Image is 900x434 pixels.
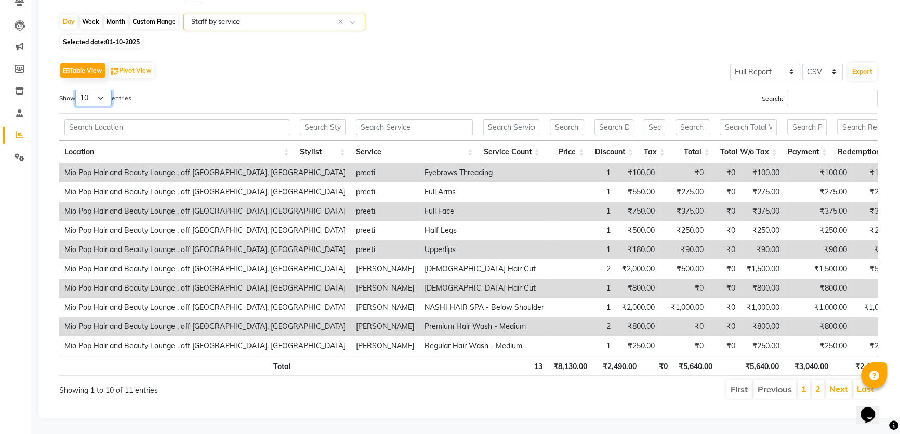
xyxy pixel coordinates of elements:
td: ₹375.00 [785,202,852,221]
td: ₹250.00 [740,221,785,240]
td: Mio Pop Hair and Beauty Lounge , off [GEOGRAPHIC_DATA], [GEOGRAPHIC_DATA] [59,336,351,356]
td: preeti [351,163,419,182]
th: Service Count: activate to sort column ascending [478,141,545,163]
input: Search Service Count [483,119,539,135]
td: ₹0 [660,336,709,356]
th: 13 [481,356,548,376]
td: Upperlips [419,240,549,259]
th: ₹8,130.00 [548,356,592,376]
td: ₹250.00 [616,336,660,356]
td: ₹1,000.00 [785,298,852,317]
td: ₹800.00 [616,279,660,298]
td: Eyebrows Threading [419,163,549,182]
td: ₹275.00 [785,182,852,202]
td: ₹0 [709,317,740,336]
td: ₹0 [709,279,740,298]
th: Service: activate to sort column ascending [351,141,479,163]
td: Mio Pop Hair and Beauty Lounge , off [GEOGRAPHIC_DATA], [GEOGRAPHIC_DATA] [59,182,351,202]
td: ₹1,000.00 [660,298,709,317]
td: ₹375.00 [740,202,785,221]
td: preeti [351,202,419,221]
th: Total: activate to sort column ascending [670,141,715,163]
td: Premium Hair Wash - Medium [419,317,549,336]
td: ₹800.00 [785,279,852,298]
td: preeti [351,221,419,240]
input: Search: [787,90,878,106]
td: [PERSON_NAME] [351,317,419,336]
iframe: chat widget [856,392,890,424]
td: ₹800.00 [740,279,785,298]
td: [PERSON_NAME] [351,279,419,298]
td: Mio Pop Hair and Beauty Lounge , off [GEOGRAPHIC_DATA], [GEOGRAPHIC_DATA] [59,221,351,240]
td: ₹375.00 [660,202,709,221]
th: ₹3,040.00 [784,356,833,376]
div: Custom Range [130,15,178,29]
input: Search Total [676,119,710,135]
div: Month [104,15,128,29]
span: Selected date: [60,35,142,48]
td: NASHI HAIR SPA - Below Shoulder [419,298,549,317]
td: ₹0 [709,298,740,317]
td: ₹0 [709,259,740,279]
td: ₹500.00 [616,221,660,240]
td: Mio Pop Hair and Beauty Lounge , off [GEOGRAPHIC_DATA], [GEOGRAPHIC_DATA] [59,163,351,182]
td: [PERSON_NAME] [351,298,419,317]
td: ₹0 [709,202,740,221]
th: ₹5,640.00 [718,356,784,376]
td: ₹800.00 [740,317,785,336]
input: Search Stylist [300,119,346,135]
td: Full Face [419,202,549,221]
td: ₹250.00 [785,336,852,356]
td: ₹550.00 [616,182,660,202]
input: Search Service [356,119,473,135]
td: 2 [549,259,616,279]
input: Search Total W/o Tax [720,119,777,135]
button: Pivot View [109,63,154,78]
td: Mio Pop Hair and Beauty Lounge , off [GEOGRAPHIC_DATA], [GEOGRAPHIC_DATA] [59,279,351,298]
td: 1 [549,298,616,317]
td: [DEMOGRAPHIC_DATA] Hair Cut [419,279,549,298]
td: ₹90.00 [660,240,709,259]
td: ₹2,000.00 [616,259,660,279]
td: ₹90.00 [740,240,785,259]
td: ₹0 [709,221,740,240]
td: ₹275.00 [660,182,709,202]
td: 1 [549,163,616,182]
th: Price: activate to sort column ascending [545,141,589,163]
td: preeti [351,182,419,202]
a: 1 [801,384,806,394]
th: Redemption: activate to sort column ascending [832,141,893,163]
td: ₹100.00 [616,163,660,182]
td: ₹90.00 [785,240,852,259]
th: Total W/o Tax: activate to sort column ascending [714,141,782,163]
td: ₹500.00 [660,259,709,279]
td: ₹100.00 [785,163,852,182]
td: ₹250.00 [785,221,852,240]
td: ₹0 [660,317,709,336]
td: 1 [549,279,616,298]
td: [PERSON_NAME] [351,259,419,279]
input: Search Redemption [837,119,888,135]
td: ₹0 [709,240,740,259]
td: 2 [549,317,616,336]
span: Clear all [338,17,347,28]
td: preeti [351,240,419,259]
td: ₹275.00 [740,182,785,202]
th: ₹2,490.00 [592,356,642,376]
select: Showentries [75,90,112,106]
input: Search Tax [644,119,665,135]
th: Tax: activate to sort column ascending [639,141,670,163]
th: Location: activate to sort column ascending [59,141,295,163]
td: ₹2,000.00 [616,298,660,317]
button: Export [848,63,877,81]
th: Payment: activate to sort column ascending [782,141,832,163]
td: ₹750.00 [616,202,660,221]
input: Search Payment [787,119,827,135]
td: ₹250.00 [660,221,709,240]
th: Total [59,356,296,376]
span: 01-10-2025 [105,38,140,46]
td: 1 [549,221,616,240]
div: Showing 1 to 10 of 11 entries [59,379,391,396]
label: Show entries [59,90,131,106]
a: 2 [815,384,820,394]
